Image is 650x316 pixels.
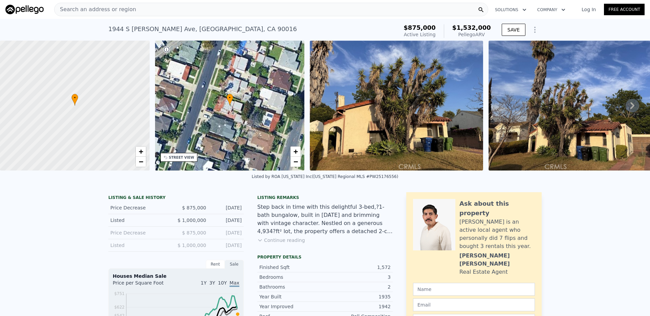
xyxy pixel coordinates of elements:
div: Price per Square Foot [113,279,176,290]
a: Zoom out [136,157,146,167]
input: Name [413,283,535,296]
span: + [294,147,298,156]
div: [PERSON_NAME] is an active local agent who personally did 7 flips and bought 3 rentals this year. [459,218,535,250]
a: Zoom in [136,146,146,157]
button: Solutions [490,4,532,16]
div: 2 [325,284,391,290]
div: Year Improved [259,303,325,310]
div: Listing remarks [257,195,393,200]
div: Pellego ARV [452,31,491,38]
div: LISTING & SALE HISTORY [108,195,244,202]
span: 3Y [209,280,215,286]
div: Bathrooms [259,284,325,290]
span: $ 875,000 [182,230,206,235]
div: Listed [110,217,171,224]
div: Listed by ROA [US_STATE] Inc ([US_STATE] Regional MLS #PW25176556) [252,174,398,179]
div: 1,572 [325,264,391,271]
div: Rent [206,260,225,269]
div: 1944 S [PERSON_NAME] Ave , [GEOGRAPHIC_DATA] , CA 90016 [108,24,297,34]
span: 10Y [218,280,227,286]
span: + [138,147,143,156]
a: Zoom in [290,146,301,157]
div: Ask about this property [459,199,535,218]
div: Houses Median Sale [113,273,239,279]
div: Step back in time with this delightful 3-bed,?1-bath bungalow, built in [DATE] and brimming with ... [257,203,393,235]
div: [DATE] [212,204,242,211]
div: Bedrooms [259,274,325,280]
span: Search an address or region [55,5,136,14]
button: Continue reading [257,237,305,244]
tspan: $622 [114,305,125,310]
div: [DATE] [212,229,242,236]
span: 1Y [201,280,207,286]
div: Listed [110,242,171,249]
div: Finished Sqft [259,264,325,271]
button: SAVE [502,24,525,36]
img: Pellego [5,5,44,14]
div: • [71,94,78,106]
span: • [226,95,233,101]
a: Log In [573,6,604,13]
div: Sale [225,260,244,269]
div: Real Estate Agent [459,268,508,276]
div: [PERSON_NAME] [PERSON_NAME] [459,252,535,268]
div: 1942 [325,303,391,310]
button: Company [532,4,571,16]
div: 1935 [325,293,391,300]
span: Active Listing [404,32,436,37]
button: Show Options [528,23,542,37]
span: • [71,95,78,101]
div: Price Decrease [110,229,171,236]
div: Year Built [259,293,325,300]
img: Sale: 167369891 Parcel: 50737030 [310,41,483,171]
span: − [294,157,298,166]
a: Free Account [604,4,645,15]
span: $ 1,000,000 [177,243,206,248]
a: Zoom out [290,157,301,167]
span: Max [230,280,239,287]
div: Price Decrease [110,204,171,211]
div: • [226,94,233,106]
div: [DATE] [212,242,242,249]
span: $1,532,000 [452,24,491,31]
div: STREET VIEW [169,155,194,160]
span: $875,000 [404,24,436,31]
tspan: $751 [114,291,125,296]
input: Email [413,298,535,311]
div: 3 [325,274,391,280]
div: Property details [257,254,393,260]
span: − [138,157,143,166]
span: $ 875,000 [182,205,206,210]
span: $ 1,000,000 [177,218,206,223]
div: [DATE] [212,217,242,224]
